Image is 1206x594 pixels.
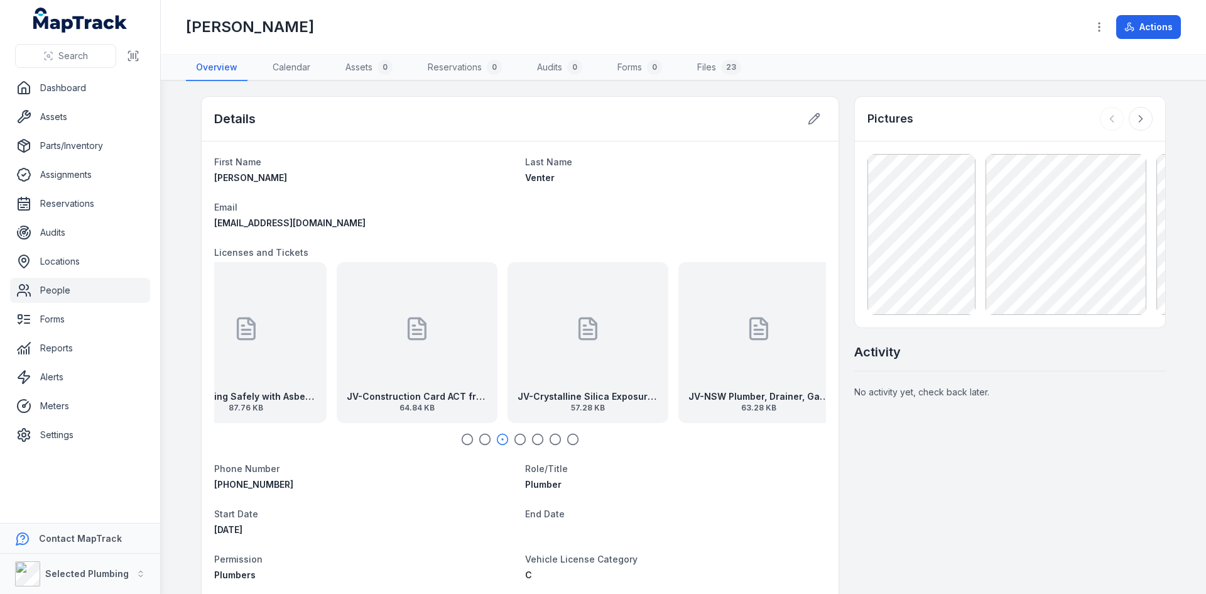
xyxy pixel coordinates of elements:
h2: Activity [854,343,901,361]
span: [PERSON_NAME] [214,172,287,183]
strong: Selected Plumbing [45,568,129,579]
span: Plumber [525,479,562,490]
span: Last Name [525,157,572,167]
h3: Pictures [867,110,913,128]
strong: Contact MapTrack [39,533,122,544]
a: Alerts [10,365,150,390]
a: Overview [186,55,247,81]
a: Meters [10,393,150,419]
a: Dashboard [10,75,150,101]
a: MapTrack [33,8,128,33]
h2: Details [214,110,256,128]
span: [EMAIL_ADDRESS][DOMAIN_NAME] [214,217,366,228]
strong: JV-Working Safely with Asbestos [176,390,317,403]
span: No activity yet, check back later. [854,387,989,397]
a: Calendar [263,55,320,81]
strong: JV-Construction Card ACT front [347,390,487,403]
span: Plumbers [214,569,256,580]
div: 0 [647,60,662,75]
span: [PHONE_NUMBER] [214,479,293,490]
span: End Date [525,509,565,519]
a: Settings [10,422,150,448]
span: Role/Title [525,463,568,474]
strong: JV-Crystalline Silica Exposure Prevention [518,390,658,403]
span: First Name [214,157,261,167]
span: C [525,569,532,580]
time: 1/6/2025, 8:00:00 AM [214,524,242,535]
span: 87.76 KB [176,403,317,413]
span: Phone Number [214,463,280,474]
div: 0 [378,60,393,75]
div: 0 [487,60,502,75]
button: Search [15,44,116,68]
a: Reports [10,336,150,361]
h1: [PERSON_NAME] [186,17,314,37]
a: Files23 [687,55,751,81]
span: Licenses and Tickets [214,247,308,258]
span: Permission [214,554,263,564]
a: Forms [10,307,150,332]
span: [DATE] [214,524,242,535]
a: Forms0 [607,55,672,81]
a: Assets [10,104,150,129]
a: People [10,278,150,303]
span: Start Date [214,509,258,519]
span: Venter [525,172,555,183]
a: Parts/Inventory [10,133,150,158]
div: 0 [567,60,582,75]
span: 63.28 KB [688,403,829,413]
a: Reservations [10,191,150,216]
a: Audits [10,220,150,245]
span: 57.28 KB [518,403,658,413]
strong: JV-NSW Plumber, Drainer, Gas Fitter exp [DATE] [688,390,829,403]
button: Actions [1116,15,1181,39]
a: Audits0 [527,55,592,81]
a: Assignments [10,162,150,187]
a: Reservations0 [418,55,512,81]
a: Locations [10,249,150,274]
a: Assets0 [335,55,403,81]
span: Vehicle License Category [525,554,638,564]
div: 23 [721,60,741,75]
span: 64.84 KB [347,403,487,413]
span: Email [214,202,237,212]
span: Search [58,50,88,62]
